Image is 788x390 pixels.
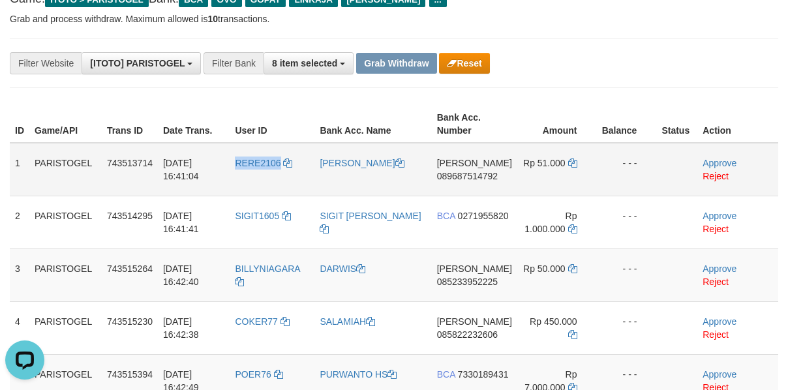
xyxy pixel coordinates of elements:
[107,158,153,168] span: 743513714
[597,196,657,248] td: - - -
[703,158,736,168] a: Approve
[458,369,509,380] span: Copy 7330189431 to clipboard
[29,301,102,354] td: PARISTOGEL
[656,106,697,143] th: Status
[703,277,729,287] a: Reject
[437,329,498,340] span: Copy 085822232606 to clipboard
[703,329,729,340] a: Reject
[107,263,153,274] span: 743515264
[568,158,577,168] a: Copy 51000 to clipboard
[235,211,291,221] a: SIGIT1605
[29,106,102,143] th: Game/API
[10,196,29,248] td: 2
[458,211,509,221] span: Copy 0271955820 to clipboard
[10,52,82,74] div: Filter Website
[29,248,102,301] td: PARISTOGEL
[264,52,354,74] button: 8 item selected
[432,106,517,143] th: Bank Acc. Number
[697,106,778,143] th: Action
[235,263,299,287] a: BILLYNIAGARA
[158,106,230,143] th: Date Trans.
[29,196,102,248] td: PARISTOGEL
[437,158,512,168] span: [PERSON_NAME]
[437,211,455,221] span: BCA
[204,52,264,74] div: Filter Bank
[523,158,566,168] span: Rp 51.000
[82,52,201,74] button: [ITOTO] PARISTOGEL
[235,369,282,380] a: POER76
[320,369,397,380] a: PURWANTO HS
[517,106,597,143] th: Amount
[530,316,577,327] span: Rp 450.000
[568,263,577,274] a: Copy 50000 to clipboard
[235,263,299,274] span: BILLYNIAGARA
[10,143,29,196] td: 1
[10,248,29,301] td: 3
[29,143,102,196] td: PARISTOGEL
[235,158,280,168] span: RERE2106
[5,5,44,44] button: Open LiveChat chat widget
[107,316,153,327] span: 743515230
[356,53,436,74] button: Grab Withdraw
[597,301,657,354] td: - - -
[568,224,577,234] a: Copy 1000000 to clipboard
[568,329,577,340] a: Copy 450000 to clipboard
[235,158,292,168] a: RERE2106
[437,369,455,380] span: BCA
[320,211,421,234] a: SIGIT [PERSON_NAME]
[163,158,199,181] span: [DATE] 16:41:04
[320,316,375,327] a: SALAMIAH
[235,369,271,380] span: POER76
[102,106,158,143] th: Trans ID
[235,211,279,221] span: SIGIT1605
[437,171,498,181] span: Copy 089687514792 to clipboard
[163,211,199,234] span: [DATE] 16:41:41
[703,316,736,327] a: Approve
[597,143,657,196] td: - - -
[10,106,29,143] th: ID
[314,106,431,143] th: Bank Acc. Name
[10,301,29,354] td: 4
[107,369,153,380] span: 743515394
[163,263,199,287] span: [DATE] 16:42:40
[90,58,185,68] span: [ITOTO] PARISTOGEL
[437,263,512,274] span: [PERSON_NAME]
[703,211,736,221] a: Approve
[320,158,404,168] a: [PERSON_NAME]
[235,316,289,327] a: COKER77
[703,263,736,274] a: Approve
[163,316,199,340] span: [DATE] 16:42:38
[437,277,498,287] span: Copy 085233952225 to clipboard
[107,211,153,221] span: 743514295
[320,263,365,274] a: DARWIS
[703,171,729,181] a: Reject
[703,224,729,234] a: Reject
[437,316,512,327] span: [PERSON_NAME]
[235,316,277,327] span: COKER77
[10,12,778,25] p: Grab and process withdraw. Maximum allowed is transactions.
[207,14,218,24] strong: 10
[230,106,314,143] th: User ID
[597,248,657,301] td: - - -
[597,106,657,143] th: Balance
[272,58,337,68] span: 8 item selected
[524,211,577,234] span: Rp 1.000.000
[523,263,566,274] span: Rp 50.000
[439,53,489,74] button: Reset
[703,369,736,380] a: Approve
